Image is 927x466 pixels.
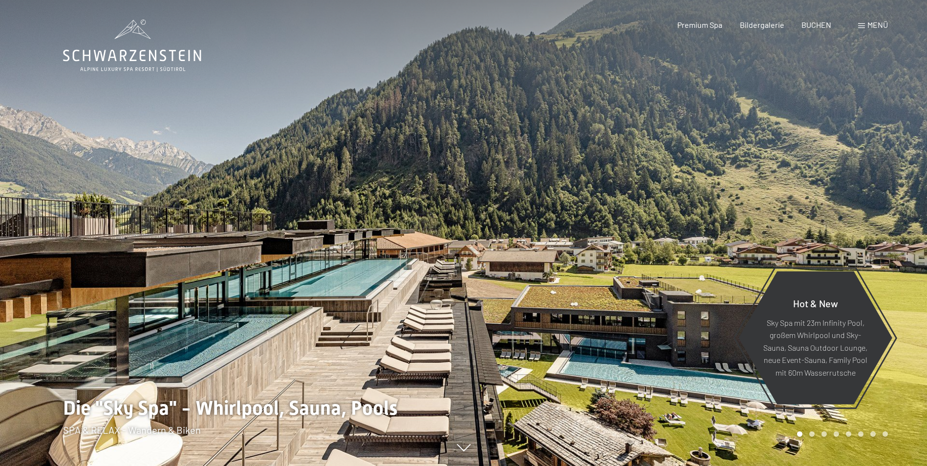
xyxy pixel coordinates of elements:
span: Hot & New [793,297,838,309]
div: Carousel Page 5 [846,431,851,437]
a: Bildergalerie [740,20,784,29]
div: Carousel Page 2 [809,431,815,437]
div: Carousel Pagination [794,431,888,437]
div: Carousel Page 3 [821,431,827,437]
div: Carousel Page 1 (Current Slide) [797,431,802,437]
div: Carousel Page 8 [883,431,888,437]
a: Hot & New Sky Spa mit 23m Infinity Pool, großem Whirlpool und Sky-Sauna, Sauna Outdoor Lounge, ne... [738,271,893,405]
span: Menü [867,20,888,29]
div: Carousel Page 7 [870,431,876,437]
a: BUCHEN [801,20,831,29]
div: Carousel Page 6 [858,431,863,437]
div: Carousel Page 4 [834,431,839,437]
p: Sky Spa mit 23m Infinity Pool, großem Whirlpool und Sky-Sauna, Sauna Outdoor Lounge, neue Event-S... [762,316,868,379]
a: Premium Spa [677,20,722,29]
